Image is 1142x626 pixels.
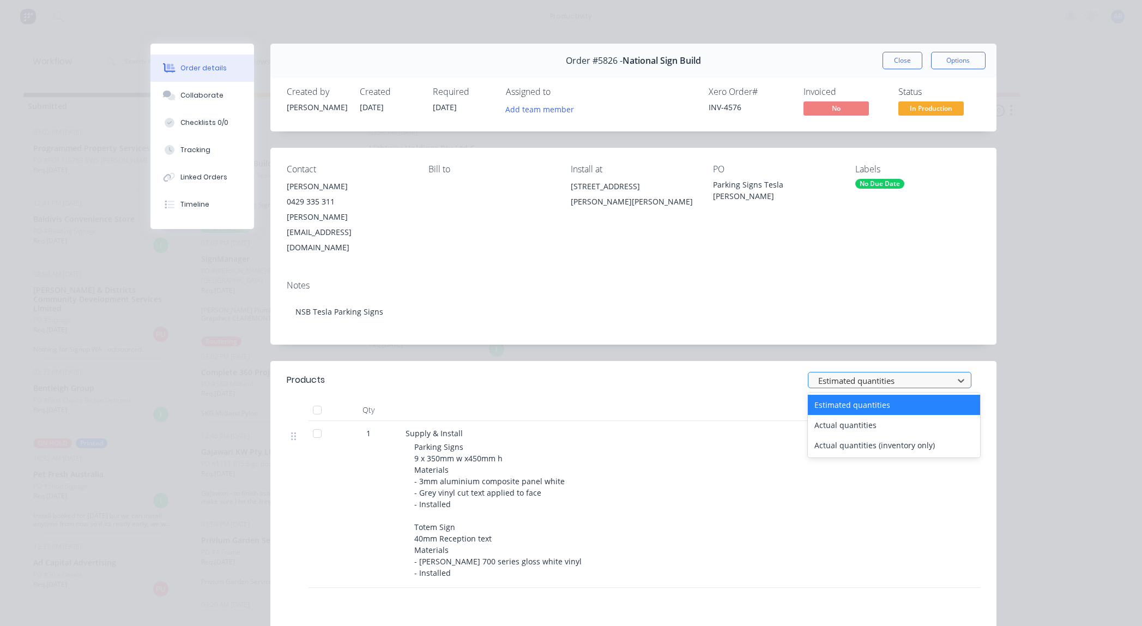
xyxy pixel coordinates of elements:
[150,164,254,191] button: Linked Orders
[180,145,210,155] div: Tracking
[287,101,347,113] div: [PERSON_NAME]
[898,101,964,115] span: In Production
[571,179,696,209] div: [STREET_ADDRESS][PERSON_NAME][PERSON_NAME]
[713,164,838,174] div: PO
[287,295,980,328] div: NSB Tesla Parking Signs
[506,101,580,116] button: Add team member
[571,179,696,214] div: [STREET_ADDRESS][PERSON_NAME][PERSON_NAME]
[180,118,228,128] div: Checklists 0/0
[287,209,412,255] div: [PERSON_NAME][EMAIL_ADDRESS][DOMAIN_NAME]
[150,136,254,164] button: Tracking
[150,191,254,218] button: Timeline
[287,87,347,97] div: Created by
[855,179,904,189] div: No Due Date
[808,395,980,415] div: Estimated quantities
[406,428,463,438] span: Supply & Install
[180,172,227,182] div: Linked Orders
[709,87,790,97] div: Xero Order #
[808,435,980,455] div: Actual quantities (inventory only)
[180,200,209,209] div: Timeline
[898,87,980,97] div: Status
[433,102,457,112] span: [DATE]
[150,82,254,109] button: Collaborate
[499,101,579,116] button: Add team member
[336,399,401,421] div: Qty
[287,194,412,209] div: 0429 335 311
[931,52,986,69] button: Options
[803,101,869,115] span: No
[898,101,964,118] button: In Production
[803,87,885,97] div: Invoiced
[566,56,623,66] span: Order #5826 -
[506,87,615,97] div: Assigned to
[287,280,980,291] div: Notes
[433,87,493,97] div: Required
[180,91,223,100] div: Collaborate
[360,87,420,97] div: Created
[713,179,838,202] div: Parking Signs Tesla [PERSON_NAME]
[287,164,412,174] div: Contact
[623,56,701,66] span: National Sign Build
[180,63,227,73] div: Order details
[571,164,696,174] div: Install at
[709,101,790,113] div: INV-4576
[150,55,254,82] button: Order details
[808,415,980,435] div: Actual quantities
[414,442,582,578] span: Parking Signs 9 x 350mm w x450mm h Materials - 3mm aluminium composite panel white - Grey vinyl c...
[287,374,325,387] div: Products
[855,164,980,174] div: Labels
[428,164,553,174] div: Bill to
[883,52,922,69] button: Close
[150,109,254,136] button: Checklists 0/0
[360,102,384,112] span: [DATE]
[287,179,412,194] div: [PERSON_NAME]
[366,428,371,439] span: 1
[287,179,412,255] div: [PERSON_NAME]0429 335 311[PERSON_NAME][EMAIL_ADDRESS][DOMAIN_NAME]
